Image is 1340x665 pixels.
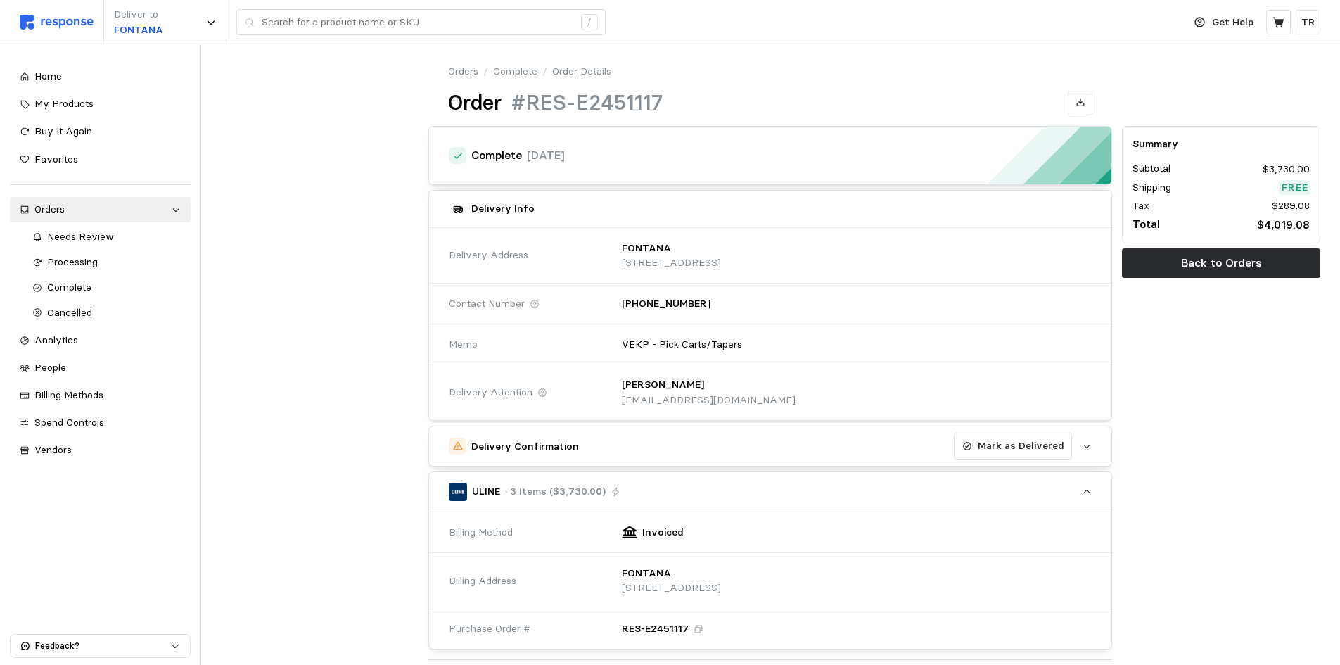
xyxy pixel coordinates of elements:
[493,64,537,80] a: Complete
[114,7,163,23] p: Deliver to
[449,525,513,540] span: Billing Method
[622,581,721,596] p: [STREET_ADDRESS]
[622,377,704,393] p: [PERSON_NAME]
[471,439,579,454] h5: Delivery Confirmation
[35,640,170,652] p: Feedback?
[449,296,525,312] span: Contact Number
[10,438,191,463] a: Vendors
[10,64,191,89] a: Home
[1281,180,1308,196] p: Free
[34,70,62,82] span: Home
[448,89,502,117] h1: Order
[10,410,191,436] a: Spend Controls
[1132,180,1171,196] p: Shipping
[429,512,1111,649] div: ULINE· 3 Items ($3,730.00)
[34,361,66,374] span: People
[10,328,191,353] a: Analytics
[448,64,478,80] a: Orders
[10,147,191,172] a: Favorites
[1272,198,1310,214] p: $289.08
[34,97,94,110] span: My Products
[34,388,103,401] span: Billing Methods
[114,23,163,38] p: FONTANA
[449,574,516,589] span: Billing Address
[1132,216,1160,234] p: Total
[34,202,166,217] div: Orders
[47,281,91,293] span: Complete
[978,438,1064,454] p: Mark as Delivered
[429,426,1111,466] button: Delivery ConfirmationMark as Delivered
[471,201,535,216] h5: Delivery Info
[449,385,532,400] span: Delivery Attention
[1212,15,1253,30] p: Get Help
[622,241,671,256] p: FONTANA
[1122,248,1320,278] button: Back to Orders
[23,250,191,275] a: Processing
[23,300,191,326] a: Cancelled
[449,621,530,637] span: Purchase Order #
[429,472,1111,512] button: ULINE· 3 Items ($3,730.00)
[449,248,528,263] span: Delivery Address
[34,416,104,429] span: Spend Controls
[11,635,190,657] button: Feedback?
[622,337,742,353] p: VEKP - Pick Carts/Tapers
[47,230,114,243] span: Needs Review
[1132,137,1310,151] h5: Summary
[1181,254,1262,272] p: Back to Orders
[1263,162,1310,177] p: $3,730.00
[1296,10,1320,34] button: TR
[10,91,191,117] a: My Products
[542,64,547,80] p: /
[1186,9,1262,36] button: Get Help
[262,10,573,35] input: Search for a product name or SKU
[47,306,92,319] span: Cancelled
[581,14,598,31] div: /
[10,197,191,222] a: Orders
[34,125,92,137] span: Buy It Again
[449,337,478,353] span: Memo
[34,334,78,346] span: Analytics
[23,275,191,300] a: Complete
[10,355,191,381] a: People
[471,148,522,164] h4: Complete
[622,621,689,637] p: RES-E2451117
[622,296,710,312] p: [PHONE_NUMBER]
[10,383,191,408] a: Billing Methods
[527,146,565,164] p: [DATE]
[1132,198,1149,214] p: Tax
[34,443,72,456] span: Vendors
[954,433,1072,460] button: Mark as Delivered
[622,566,671,581] p: FONTANA
[34,153,78,165] span: Favorites
[1301,15,1315,30] p: TR
[483,64,488,80] p: /
[505,484,606,500] p: · 3 Items ($3,730.00)
[1132,162,1170,177] p: Subtotal
[10,119,191,144] a: Buy It Again
[23,224,191,250] a: Needs Review
[642,525,684,540] p: Invoiced
[622,393,796,408] p: [EMAIL_ADDRESS][DOMAIN_NAME]
[20,15,94,30] img: svg%3e
[47,255,98,268] span: Processing
[622,255,721,271] p: [STREET_ADDRESS]
[472,484,500,500] p: ULINE
[511,89,663,117] h1: #RES-E2451117
[552,64,611,80] p: Order Details
[1257,216,1310,234] p: $4,019.08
